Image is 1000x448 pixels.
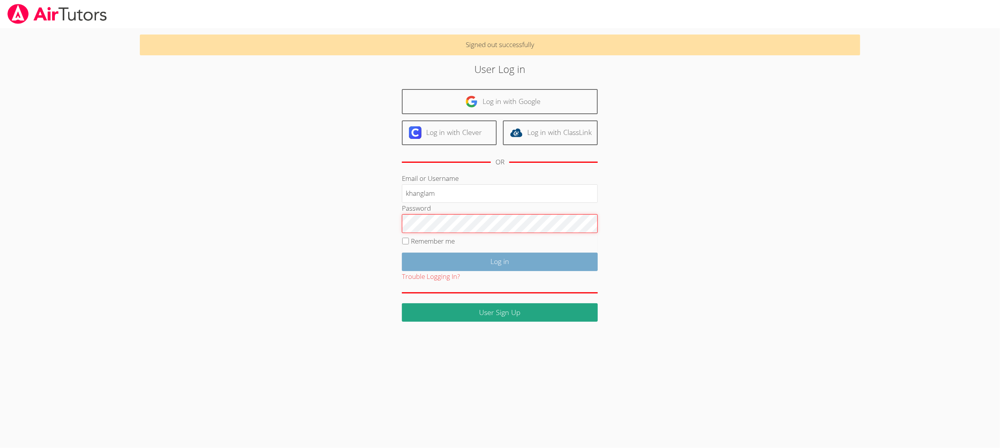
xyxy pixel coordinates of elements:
[402,174,459,183] label: Email or Username
[402,271,460,282] button: Trouble Logging In?
[140,35,860,55] p: Signed out successfully
[510,126,523,139] img: classlink-logo-d6bb404cc1216ec64c9a2012d9dc4662098be43eaf13dc465df04b49fa7ab582.svg
[7,4,108,24] img: airtutors_banner-c4298cdbf04f3fff15de1276eac7730deb9818008684d7c2e4769d2f7ddbe033.png
[402,253,598,271] input: Log in
[411,237,455,246] label: Remember me
[465,95,478,108] img: google-logo-50288ca7cdecda66e5e0955fdab243c47b7ad437acaf1139b6f446037453330a.svg
[495,157,505,168] div: OR
[402,89,598,114] a: Log in with Google
[402,204,431,213] label: Password
[402,303,598,322] a: User Sign Up
[503,120,598,145] a: Log in with ClassLink
[230,62,770,76] h2: User Log in
[402,120,497,145] a: Log in with Clever
[409,126,421,139] img: clever-logo-6eab21bc6e7a338710f1a6ff85c0baf02591cd810cc4098c63d3a4b26e2feb20.svg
